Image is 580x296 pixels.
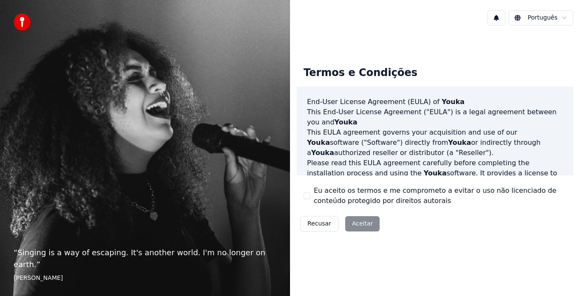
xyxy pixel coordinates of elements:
p: “ Singing is a way of escaping. It's another world. I'm no longer on earth. ” [14,247,276,271]
div: Termos e Condições [297,59,424,87]
label: Eu aceito os termos e me comprometo a evitar o uso não licenciado de conteúdo protegido por direi... [314,186,566,206]
p: This EULA agreement governs your acquisition and use of our software ("Software") directly from o... [307,127,563,158]
p: This End-User License Agreement ("EULA") is a legal agreement between you and [307,107,563,127]
span: Youka [311,149,334,157]
img: youka [14,14,31,31]
span: Youka [307,138,330,147]
span: Youka [442,98,465,106]
span: Youka [424,169,447,177]
button: Recusar [300,216,338,231]
footer: [PERSON_NAME] [14,274,276,282]
span: Youka [448,138,471,147]
span: Youka [335,118,358,126]
h3: End-User License Agreement (EULA) of [307,97,563,107]
p: Please read this EULA agreement carefully before completing the installation process and using th... [307,158,563,199]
